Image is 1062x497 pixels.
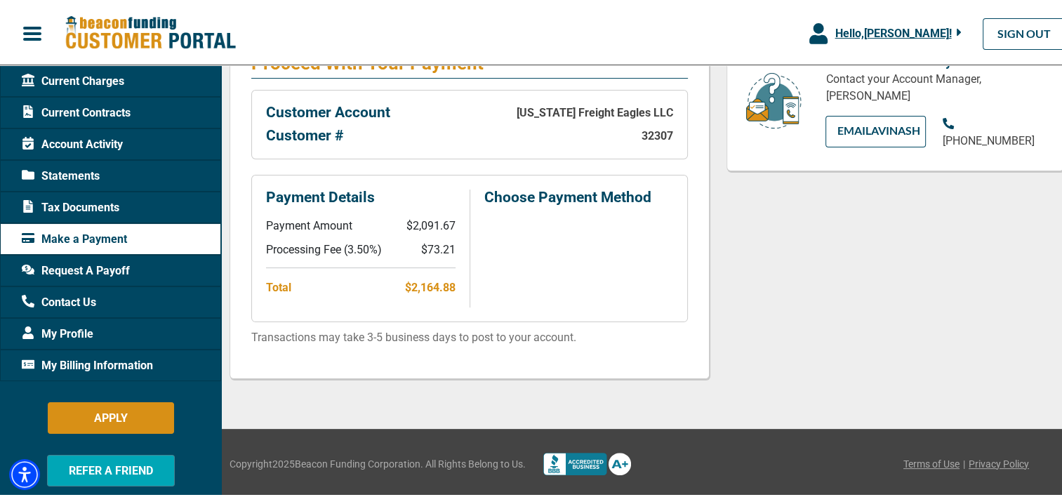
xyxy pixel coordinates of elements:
a: Privacy Policy [969,455,1029,470]
p: Choose Payment Method [470,187,659,204]
p: Customer Account [266,102,390,119]
iframe: PayPal [484,218,652,292]
span: Make a Payment [22,229,127,246]
p: $2,164.88 [405,277,456,294]
button: APPLY [48,400,174,432]
span: Current Contracts [22,102,131,119]
p: $2,091.67 [406,218,456,230]
p: Processing Fee ( 3.50% ) [266,241,382,254]
div: Accessibility Menu [9,457,40,488]
span: Request A Payoff [22,260,130,277]
span: Statements [22,166,100,183]
p: Total [266,277,291,294]
span: Account Activity [22,134,123,151]
p: [US_STATE] Freight Eagles LLC [517,102,673,126]
span: Hello, [PERSON_NAME] ! [835,25,951,38]
span: [PHONE_NUMBER] [943,132,1035,145]
img: Beacon Funding Customer Portal Logo [65,13,236,49]
p: $73.21 [421,241,456,254]
p: Transactions may take 3-5 business days to post to your account. [251,327,688,344]
p: Contact your Account Manager, [PERSON_NAME] [825,69,1042,102]
img: customer-service.png [742,69,805,128]
span: | [963,455,965,470]
a: [PHONE_NUMBER] [943,114,1042,147]
span: My Billing Information [22,355,153,372]
span: Copyright 2025 Beacon Funding Corporation. All Rights Belong to Us. [230,455,526,470]
span: My Profile [22,324,93,340]
img: Better Bussines Beareau logo A+ [543,451,631,473]
p: Payment Details [266,187,456,204]
span: Contact Us [22,292,96,309]
span: Current Charges [22,71,124,88]
p: 32307 [642,126,673,143]
p: Payment Amount [266,218,352,230]
button: REFER A FRIEND [47,453,175,484]
a: Terms of Use [903,455,960,470]
span: Tax Documents [22,197,119,214]
p: Customer # [266,126,343,143]
a: EMAILAvinash [825,114,925,145]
